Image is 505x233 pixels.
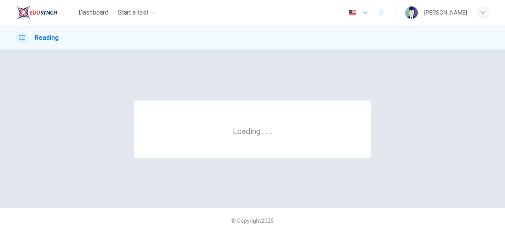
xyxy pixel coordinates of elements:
[405,6,418,19] img: Profile picture
[16,5,57,21] img: EduSynch logo
[424,8,467,17] div: [PERSON_NAME]
[79,8,108,17] span: Dashboard
[231,218,274,224] span: © Copyright 2025
[348,10,357,16] img: en
[75,6,112,20] button: Dashboard
[262,124,264,137] h6: .
[35,33,59,43] h1: Reading
[115,6,159,20] button: Start a test
[16,5,75,21] a: EduSynch logo
[233,126,272,136] h6: Loading
[266,124,268,137] h6: .
[118,8,148,17] span: Start a test
[269,124,272,137] h6: .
